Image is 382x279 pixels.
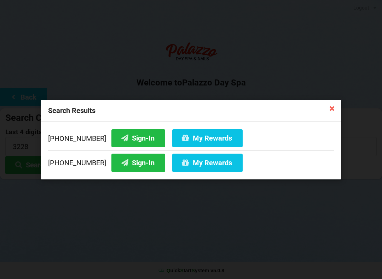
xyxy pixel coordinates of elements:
button: Sign-In [111,129,165,147]
div: [PHONE_NUMBER] [48,129,334,150]
div: [PHONE_NUMBER] [48,150,334,172]
button: Sign-In [111,154,165,172]
div: Search Results [41,100,341,122]
button: My Rewards [172,154,243,172]
button: My Rewards [172,129,243,147]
